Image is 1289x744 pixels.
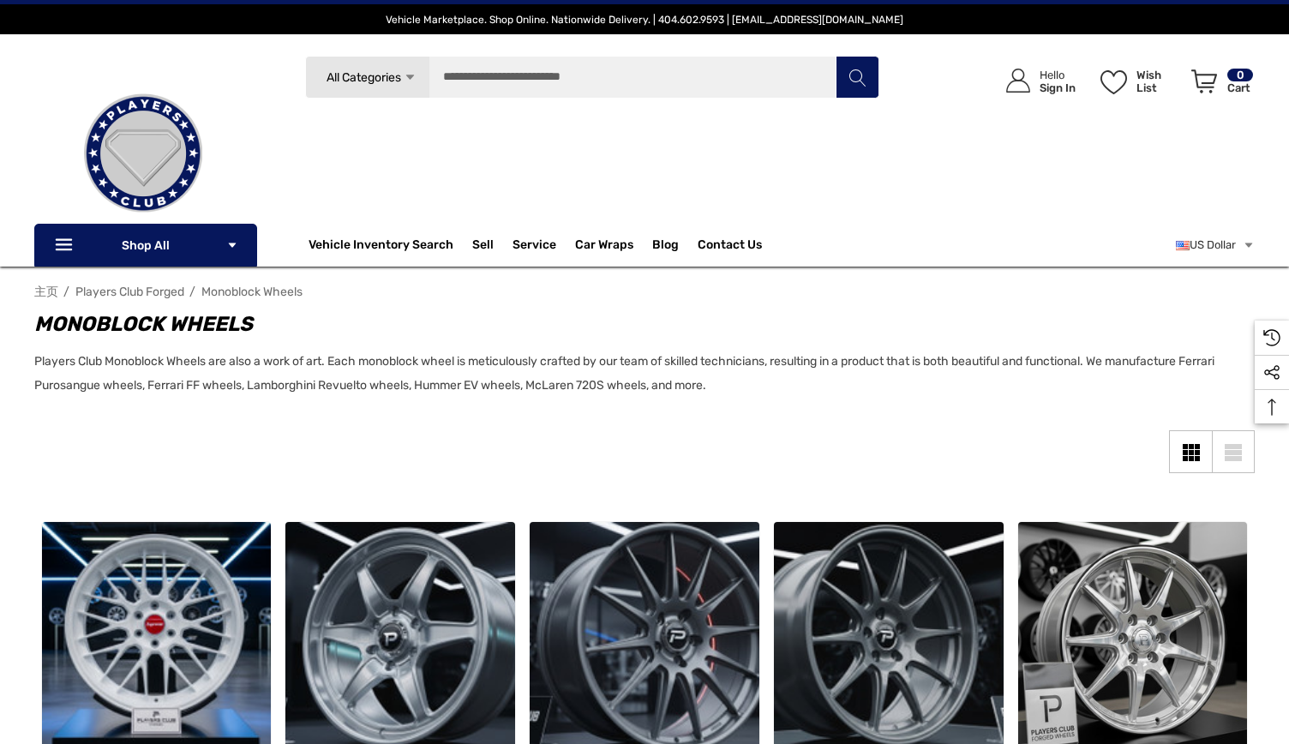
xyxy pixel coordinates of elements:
[386,14,903,26] span: Vehicle Marketplace. Shop Online. Nationwide Delivery. | 404.602.9593 | [EMAIL_ADDRESS][DOMAIN_NAME]
[575,228,652,262] a: Car Wraps
[34,350,1238,398] p: Players Club Monoblock Wheels are also a work of art. Each monoblock wheel is meticulously crafte...
[986,51,1084,111] a: Sign in
[404,71,417,84] svg: Icon Arrow Down
[1093,51,1184,111] a: Wish List Wish List
[309,237,453,256] a: Vehicle Inventory Search
[1184,51,1255,118] a: Cart with 0 items
[1191,69,1217,93] svg: Review Your Cart
[1040,81,1076,94] p: Sign In
[1169,430,1212,473] a: Grid View
[305,56,429,99] a: All Categories Icon Arrow Down Icon Arrow Up
[513,237,556,256] a: Service
[75,285,184,299] a: Players Club Forged
[34,277,1255,307] nav: Breadcrumb
[1255,399,1289,416] svg: Top
[1227,69,1253,81] p: 0
[1136,69,1182,94] p: Wish List
[201,285,303,299] a: Monoblock Wheels
[1263,329,1280,346] svg: Recently Viewed
[34,285,58,299] a: 主页
[472,237,494,256] span: Sell
[226,239,238,251] svg: Icon Arrow Down
[698,237,762,256] a: Contact Us
[53,236,79,255] svg: Icon Line
[57,68,229,239] img: Players Club | Cars For Sale
[1176,228,1255,262] a: USD
[34,309,1238,339] h1: Monoblock Wheels
[1212,430,1255,473] a: List View
[836,56,878,99] button: Search
[652,237,679,256] a: Blog
[1100,70,1127,94] svg: Wish List
[327,70,401,85] span: All Categories
[1040,69,1076,81] p: Hello
[1263,364,1280,381] svg: Social Media
[575,237,633,256] span: Car Wraps
[472,228,513,262] a: Sell
[34,224,257,267] p: Shop All
[1006,69,1030,93] svg: Icon User Account
[1227,81,1253,94] p: Cart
